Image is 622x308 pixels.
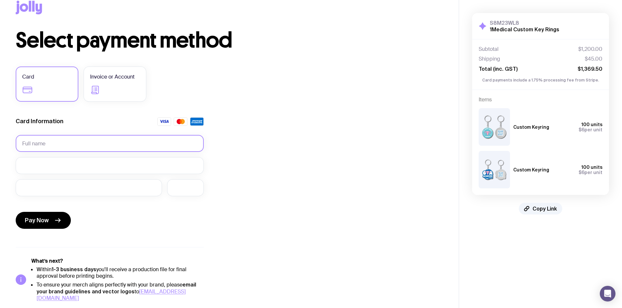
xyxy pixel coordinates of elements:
span: Card [22,73,34,81]
span: Pay Now [25,216,49,224]
span: $45.00 [585,56,602,62]
span: $1,200.00 [578,46,602,52]
a: [EMAIL_ADDRESS][DOMAIN_NAME] [37,288,186,301]
li: Within you'll receive a production file for final approval before printing begins. [37,266,204,279]
strong: email your brand guidelines and vector logos [37,282,196,294]
strong: 1-3 business days [52,266,96,272]
span: $1,369.50 [578,66,602,72]
li: To ensure your merch aligns perfectly with your brand, please to [37,281,204,301]
span: 100 units [582,165,602,170]
div: Open Intercom Messenger [600,286,615,301]
iframe: Secure card number input frame [22,162,197,169]
input: Full name [16,135,204,152]
h3: S8M23WL8 [490,20,559,26]
h1: Select payment method [16,30,443,51]
iframe: Secure CVC input frame [174,184,197,191]
span: $6 [579,127,584,132]
h4: Items [479,96,602,103]
span: Total (inc. GST) [479,66,518,72]
span: per unit [579,127,602,132]
h5: What’s next? [31,258,204,264]
h3: Custom Keyring [513,167,549,172]
h3: Custom Keyring [513,125,549,130]
iframe: Secure expiration date input frame [22,184,155,191]
p: Card payments include a 1.75% processing fee from Stripe. [479,77,602,83]
span: Copy Link [533,205,557,212]
span: Invoice or Account [90,73,135,81]
button: Pay Now [16,212,71,229]
span: Subtotal [479,46,499,52]
span: 100 units [582,122,602,127]
button: Copy Link [519,203,562,214]
h2: 1Medical Custom Key Rings [490,26,559,33]
span: Shipping [479,56,500,62]
label: Card Information [16,117,63,125]
span: per unit [579,170,602,175]
span: $6 [579,170,584,175]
